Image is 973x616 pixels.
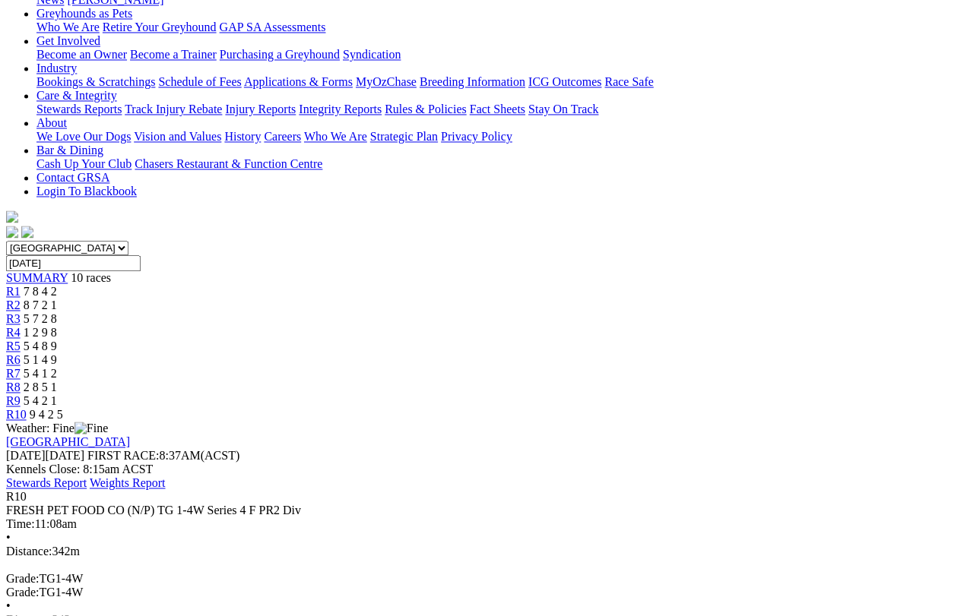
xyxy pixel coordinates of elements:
[6,477,87,490] a: Stewards Report
[441,131,512,144] a: Privacy Policy
[24,340,57,353] span: 5 4 8 9
[87,450,239,463] span: 8:37AM(ACST)
[6,286,21,299] a: R1
[36,172,109,185] a: Contact GRSA
[343,49,401,62] a: Syndication
[6,586,40,599] span: Grade:
[74,422,108,436] img: Fine
[6,491,27,504] span: R10
[135,158,322,171] a: Chasers Restaurant & Function Centre
[6,586,967,600] div: TG1-4W
[24,354,57,367] span: 5 1 4 9
[6,395,21,408] a: R9
[6,368,21,381] a: R7
[264,131,301,144] a: Careers
[36,21,967,35] div: Greyhounds as Pets
[6,450,84,463] span: [DATE]
[6,409,27,422] a: R10
[6,504,967,518] div: FRESH PET FOOD CO (N/P) TG 1-4W Series 4 F PR2 Div
[220,21,326,34] a: GAP SA Assessments
[6,354,21,367] a: R6
[36,21,100,34] a: Who We Are
[6,381,21,394] a: R8
[36,117,67,130] a: About
[21,226,33,239] img: twitter.svg
[36,158,132,171] a: Cash Up Your Club
[470,103,525,116] a: Fact Sheets
[36,49,127,62] a: Become an Owner
[6,299,21,312] a: R2
[604,76,653,89] a: Race Safe
[24,381,57,394] span: 2 8 5 1
[71,272,111,285] span: 10 races
[299,103,382,116] a: Integrity Reports
[24,299,57,312] span: 8 7 2 1
[36,49,967,62] div: Get Involved
[6,422,108,435] span: Weather: Fine
[24,286,57,299] span: 7 8 4 2
[30,409,63,422] span: 9 4 2 5
[6,327,21,340] a: R4
[36,90,117,103] a: Care & Integrity
[134,131,221,144] a: Vision and Values
[36,103,122,116] a: Stewards Reports
[36,76,155,89] a: Bookings & Scratchings
[6,545,967,559] div: 342m
[24,395,57,408] span: 5 4 2 1
[244,76,353,89] a: Applications & Forms
[103,21,217,34] a: Retire Your Greyhound
[528,103,598,116] a: Stay On Track
[158,76,241,89] a: Schedule of Fees
[304,131,367,144] a: Who We Are
[36,185,137,198] a: Login To Blackbook
[220,49,340,62] a: Purchasing a Greyhound
[36,8,132,21] a: Greyhounds as Pets
[6,532,11,545] span: •
[6,340,21,353] a: R5
[6,256,141,272] input: Select date
[224,131,261,144] a: History
[24,368,57,381] span: 5 4 1 2
[36,62,77,75] a: Industry
[6,545,52,558] span: Distance:
[385,103,467,116] a: Rules & Policies
[6,573,40,586] span: Grade:
[225,103,296,116] a: Injury Reports
[36,131,131,144] a: We Love Our Dogs
[420,76,525,89] a: Breeding Information
[130,49,217,62] a: Become a Trainer
[90,477,166,490] a: Weights Report
[36,76,967,90] div: Industry
[125,103,222,116] a: Track Injury Rebate
[6,518,967,532] div: 11:08am
[6,272,68,285] a: SUMMARY
[24,313,57,326] span: 5 7 2 8
[36,35,100,48] a: Get Involved
[36,158,967,172] div: Bar & Dining
[6,450,46,463] span: [DATE]
[87,450,159,463] span: FIRST RACE:
[6,463,967,477] div: Kennels Close: 8:15am ACST
[356,76,417,89] a: MyOzChase
[24,327,57,340] span: 1 2 9 8
[6,600,11,613] span: •
[6,211,18,223] img: logo-grsa-white.png
[528,76,601,89] a: ICG Outcomes
[36,144,103,157] a: Bar & Dining
[36,103,967,117] div: Care & Integrity
[6,436,130,449] a: [GEOGRAPHIC_DATA]
[6,313,21,326] a: R3
[6,518,35,531] span: Time:
[370,131,438,144] a: Strategic Plan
